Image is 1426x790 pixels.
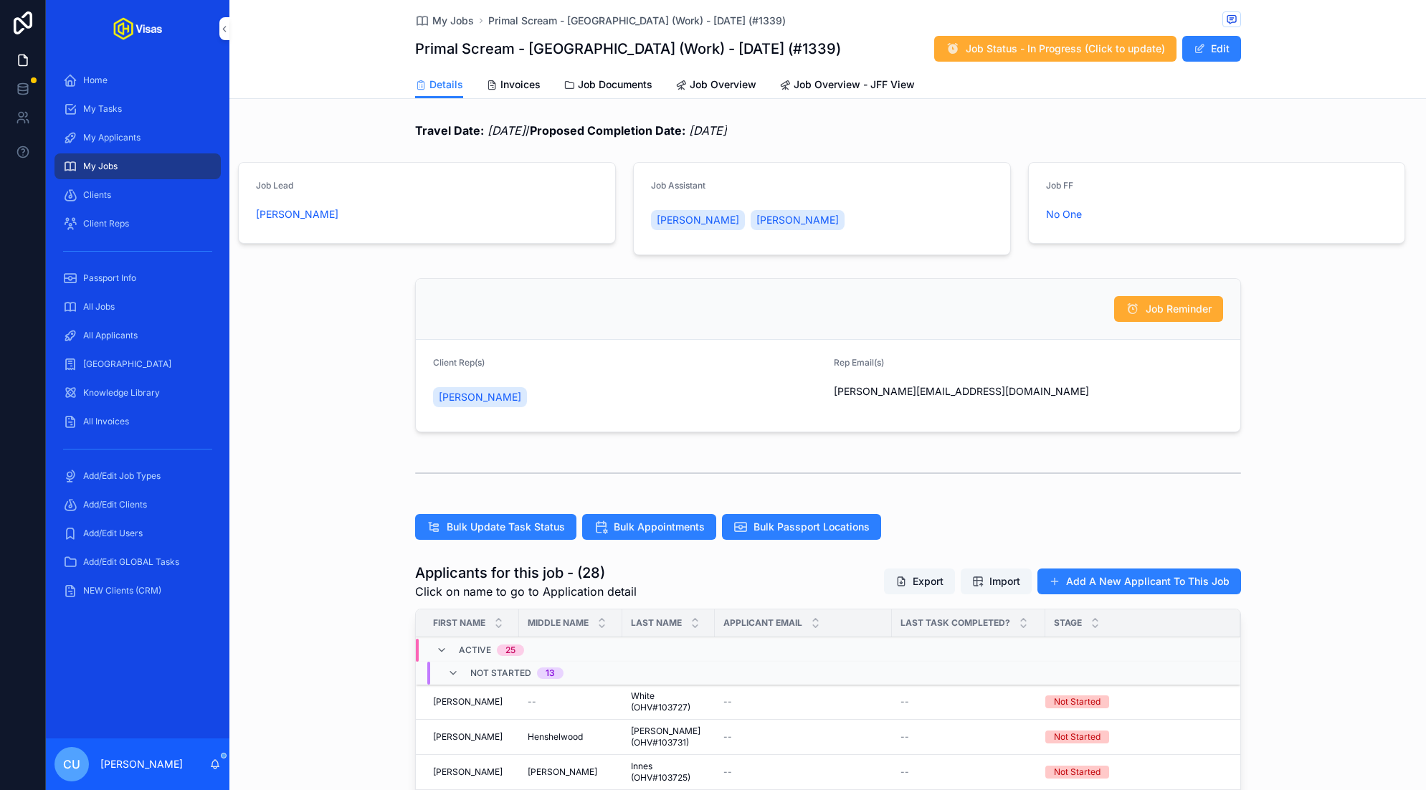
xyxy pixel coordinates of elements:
[54,578,221,604] a: NEW Clients (CRM)
[54,125,221,151] a: My Applicants
[564,72,652,100] a: Job Documents
[900,766,1037,778] a: --
[631,725,706,748] a: [PERSON_NAME] (OHV#103731)
[439,390,521,404] span: [PERSON_NAME]
[614,520,705,534] span: Bulk Appointments
[54,182,221,208] a: Clients
[1054,730,1101,743] div: Not Started
[433,766,511,778] a: [PERSON_NAME]
[54,323,221,348] a: All Applicants
[415,39,841,59] h1: Primal Scream - [GEOGRAPHIC_DATA] (Work) - [DATE] (#1339)
[488,14,786,28] a: Primal Scream - [GEOGRAPHIC_DATA] (Work) - [DATE] (#1339)
[1037,568,1241,594] a: Add A New Applicant To This Job
[1046,207,1082,222] a: No One
[54,96,221,122] a: My Tasks
[723,617,802,629] span: Applicant Email
[1054,695,1101,708] div: Not Started
[54,463,221,489] a: Add/Edit Job Types
[54,153,221,179] a: My Jobs
[415,123,484,138] strong: Travel Date:
[1146,302,1212,316] span: Job Reminder
[54,351,221,377] a: [GEOGRAPHIC_DATA]
[83,103,122,115] span: My Tasks
[657,213,739,227] span: [PERSON_NAME]
[459,644,491,656] span: Active
[900,696,909,708] span: --
[433,731,511,743] a: [PERSON_NAME]
[723,731,883,743] a: --
[83,132,141,143] span: My Applicants
[54,549,221,575] a: Add/Edit GLOBAL Tasks
[723,696,883,708] a: --
[83,470,161,482] span: Add/Edit Job Types
[966,42,1165,56] span: Job Status - In Progress (Click to update)
[415,514,576,540] button: Bulk Update Task Status
[884,568,955,594] button: Export
[528,766,597,778] span: [PERSON_NAME]
[754,520,870,534] span: Bulk Passport Locations
[100,757,183,771] p: [PERSON_NAME]
[83,499,147,510] span: Add/Edit Clients
[83,556,179,568] span: Add/Edit GLOBAL Tasks
[83,387,160,399] span: Knowledge Library
[54,265,221,291] a: Passport Info
[433,766,503,778] span: [PERSON_NAME]
[794,77,915,92] span: Job Overview - JFF View
[488,123,526,138] em: [DATE]
[961,568,1032,594] button: Import
[415,122,727,139] span: /
[83,301,115,313] span: All Jobs
[900,731,909,743] span: --
[415,14,474,28] a: My Jobs
[83,528,143,539] span: Add/Edit Users
[651,180,705,191] span: Job Assistant
[46,57,229,622] div: scrollable content
[54,409,221,434] a: All Invoices
[779,72,915,100] a: Job Overview - JFF View
[433,731,503,743] span: [PERSON_NAME]
[83,358,171,370] span: [GEOGRAPHIC_DATA]
[256,207,338,222] a: [PERSON_NAME]
[83,75,108,86] span: Home
[83,272,136,284] span: Passport Info
[415,72,463,99] a: Details
[631,690,706,713] a: White (OHV#103727)
[500,77,541,92] span: Invoices
[690,77,756,92] span: Job Overview
[1045,730,1223,743] a: Not Started
[505,644,515,656] div: 25
[530,123,685,138] strong: Proposed Completion Date:
[756,213,839,227] span: [PERSON_NAME]
[63,756,80,773] span: CU
[651,210,745,230] a: [PERSON_NAME]
[723,766,732,778] span: --
[83,161,118,172] span: My Jobs
[723,696,732,708] span: --
[415,563,637,583] h1: Applicants for this job - (28)
[256,180,293,191] span: Job Lead
[54,294,221,320] a: All Jobs
[433,696,511,708] a: [PERSON_NAME]
[528,766,614,778] a: [PERSON_NAME]
[631,761,706,784] a: Innes (OHV#103725)
[1182,36,1241,62] button: Edit
[429,77,463,92] span: Details
[1045,766,1223,779] a: Not Started
[1054,766,1101,779] div: Not Started
[528,731,614,743] a: Henshelwood
[751,210,845,230] a: [PERSON_NAME]
[989,574,1020,589] span: Import
[631,617,682,629] span: Last Name
[528,617,589,629] span: Middle Name
[722,514,881,540] button: Bulk Passport Locations
[83,330,138,341] span: All Applicants
[689,123,727,138] em: [DATE]
[433,617,485,629] span: First Name
[83,189,111,201] span: Clients
[723,731,732,743] span: --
